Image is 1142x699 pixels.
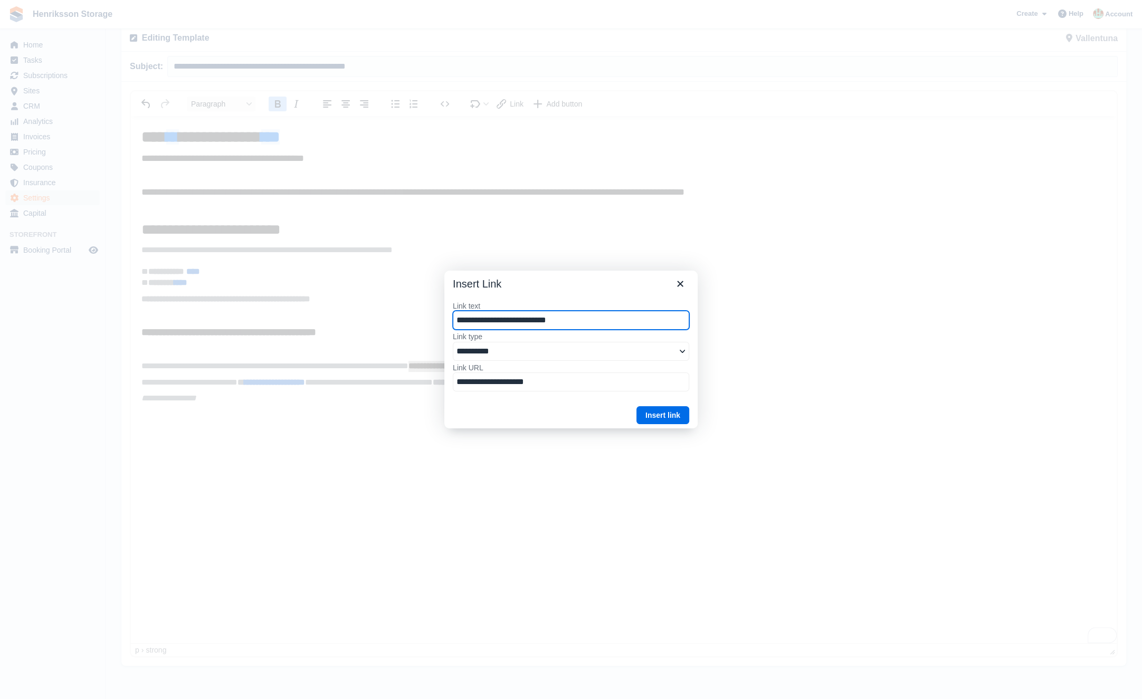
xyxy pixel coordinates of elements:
[453,277,501,291] h1: Insert Link
[453,332,689,341] label: Link type
[636,406,689,424] button: Insert link
[453,363,689,372] label: Link URL
[444,271,698,428] div: Insert Link
[453,301,689,311] label: Link text
[671,275,689,293] button: Close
